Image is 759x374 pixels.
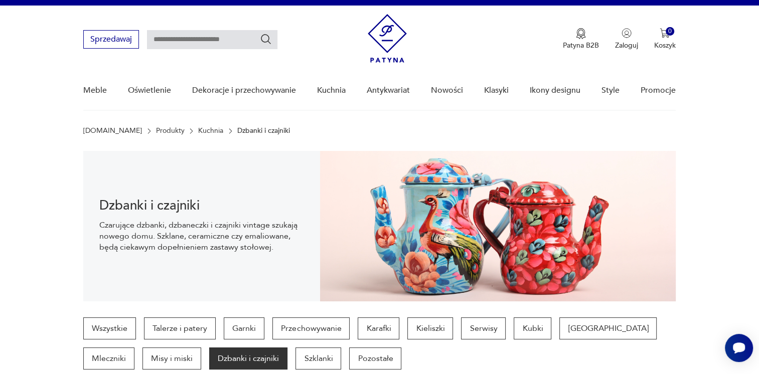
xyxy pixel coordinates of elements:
a: Serwisy [461,317,506,339]
a: Klasyki [484,71,509,110]
h1: Dzbanki i czajniki [99,200,304,212]
a: [DOMAIN_NAME] [83,127,142,135]
div: 0 [666,27,674,36]
a: Mleczniki [83,347,134,369]
a: Karafki [358,317,399,339]
a: Przechowywanie [272,317,350,339]
p: Czarujące dzbanki, dzbaneczki i czajniki vintage szukają nowego domu. Szklane, ceramiczne czy ema... [99,220,304,253]
a: Produkty [156,127,185,135]
a: Wszystkie [83,317,136,339]
a: Style [601,71,620,110]
a: Sprzedawaj [83,37,139,44]
a: Pozostałe [349,347,401,369]
a: Misy i miski [142,347,201,369]
a: Kuchnia [317,71,346,110]
a: Kieliszki [407,317,453,339]
a: Kubki [514,317,551,339]
img: Patyna - sklep z meblami i dekoracjami vintage [368,14,407,63]
a: Ikony designu [530,71,580,110]
img: Ikona medalu [576,28,586,39]
p: Patyna B2B [563,41,599,50]
p: Koszyk [654,41,676,50]
a: Meble [83,71,107,110]
button: Patyna B2B [563,28,599,50]
p: Dzbanki i czajniki [237,127,290,135]
p: Zaloguj [615,41,638,50]
button: Sprzedawaj [83,30,139,49]
a: Antykwariat [367,71,410,110]
button: Zaloguj [615,28,638,50]
img: Ikona koszyka [660,28,670,38]
a: Nowości [431,71,463,110]
a: Promocje [641,71,676,110]
a: [GEOGRAPHIC_DATA] [559,317,657,339]
img: Ikonka użytkownika [622,28,632,38]
iframe: Smartsupp widget button [725,334,753,362]
img: 521a6228cdffc0e895128cc02cba47c6.jpg [320,151,675,301]
button: Szukaj [260,33,272,45]
button: 0Koszyk [654,28,676,50]
a: Oświetlenie [128,71,171,110]
a: Dekoracje i przechowywanie [192,71,296,110]
a: Dzbanki i czajniki [209,347,287,369]
a: Kuchnia [198,127,223,135]
a: Ikona medaluPatyna B2B [563,28,599,50]
a: Garnki [224,317,264,339]
a: Szklanki [295,347,341,369]
a: Talerze i patery [144,317,216,339]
